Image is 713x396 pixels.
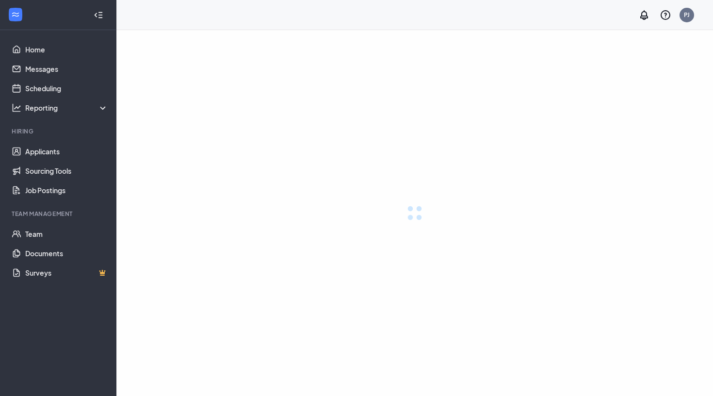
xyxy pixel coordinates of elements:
svg: Notifications [638,9,650,21]
div: Team Management [12,210,106,218]
a: Messages [25,59,108,79]
svg: Analysis [12,103,21,113]
a: Applicants [25,142,108,161]
a: SurveysCrown [25,263,108,282]
a: Home [25,40,108,59]
a: Documents [25,244,108,263]
div: Reporting [25,103,109,113]
a: Sourcing Tools [25,161,108,181]
svg: Collapse [94,10,103,20]
div: PJ [684,11,690,19]
svg: QuestionInfo [660,9,671,21]
svg: WorkstreamLogo [11,10,20,19]
a: Job Postings [25,181,108,200]
div: Hiring [12,127,106,135]
a: Team [25,224,108,244]
a: Scheduling [25,79,108,98]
